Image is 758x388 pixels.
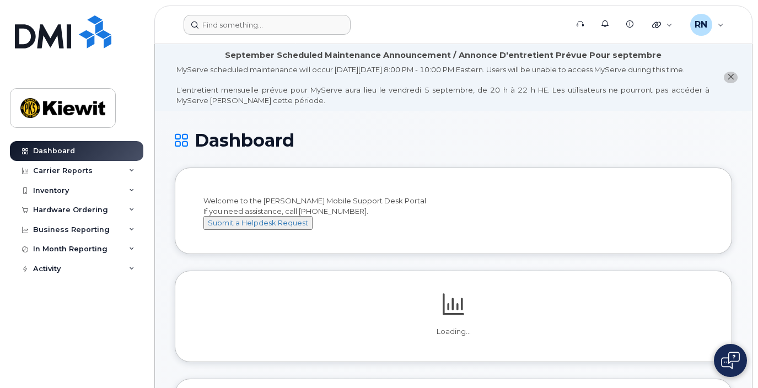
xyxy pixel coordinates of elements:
p: Loading... [195,327,712,337]
button: Submit a Helpdesk Request [203,216,313,230]
h1: Dashboard [175,131,732,150]
button: close notification [724,72,738,83]
img: Open chat [721,352,740,369]
div: Welcome to the [PERSON_NAME] Mobile Support Desk Portal If you need assistance, call [PHONE_NUMBER]. [203,196,703,230]
div: MyServe scheduled maintenance will occur [DATE][DATE] 8:00 PM - 10:00 PM Eastern. Users will be u... [176,64,709,105]
div: September Scheduled Maintenance Announcement / Annonce D'entretient Prévue Pour septembre [225,50,662,61]
a: Submit a Helpdesk Request [203,218,313,227]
